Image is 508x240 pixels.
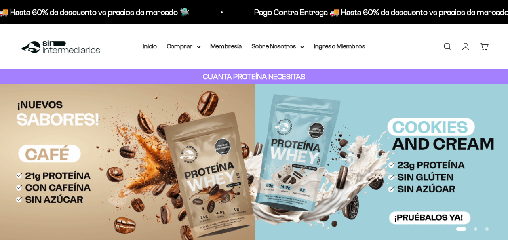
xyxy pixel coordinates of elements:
summary: Comprar [167,41,201,52]
strong: CUANTA PROTEÍNA NECESITAS [203,72,305,81]
a: Ingreso Miembros [314,43,365,50]
summary: Sobre Nosotros [252,41,304,52]
a: Membresía [211,43,242,50]
a: Inicio [143,43,157,50]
